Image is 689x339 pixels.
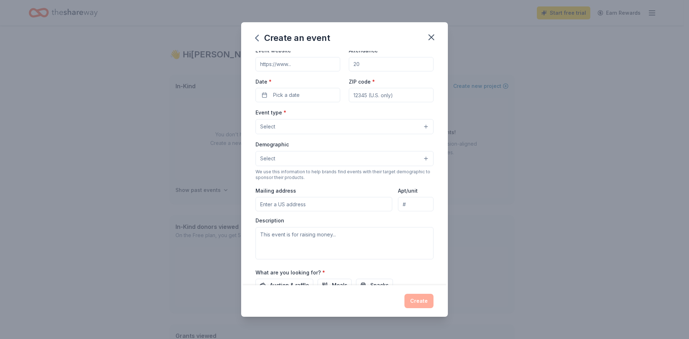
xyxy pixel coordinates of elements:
[356,279,393,292] button: Snacks
[256,151,433,166] button: Select
[273,91,300,99] span: Pick a date
[256,279,313,292] button: Auction & raffle
[256,119,433,134] button: Select
[270,281,309,289] span: Auction & raffle
[349,47,382,54] label: Attendance
[349,78,375,85] label: ZIP code
[256,57,340,71] input: https://www...
[370,281,389,289] span: Snacks
[256,88,340,102] button: Pick a date
[256,217,284,224] label: Description
[256,269,325,276] label: What are you looking for?
[260,154,275,163] span: Select
[349,88,433,102] input: 12345 (U.S. only)
[256,32,330,44] div: Create an event
[256,169,433,180] div: We use this information to help brands find events with their target demographic to sponsor their...
[332,281,347,289] span: Meals
[318,279,352,292] button: Meals
[349,57,433,71] input: 20
[256,78,340,85] label: Date
[260,122,275,131] span: Select
[256,197,392,211] input: Enter a US address
[398,197,433,211] input: #
[256,47,291,54] label: Event website
[256,141,289,148] label: Demographic
[256,109,286,116] label: Event type
[398,187,418,194] label: Apt/unit
[256,187,296,194] label: Mailing address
